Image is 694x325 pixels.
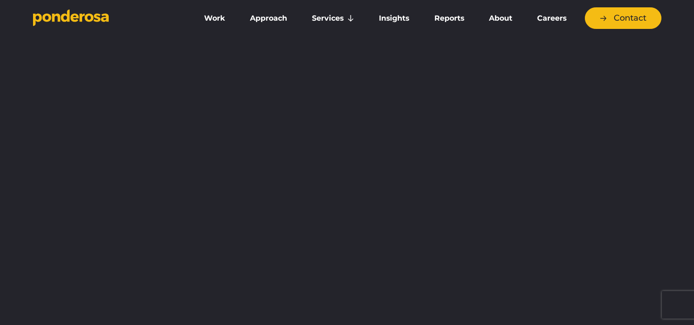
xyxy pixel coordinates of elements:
[527,9,577,28] a: Careers
[368,9,420,28] a: Insights
[194,9,236,28] a: Work
[424,9,475,28] a: Reports
[239,9,298,28] a: Approach
[478,9,523,28] a: About
[33,9,180,28] a: Go to homepage
[301,9,365,28] a: Services
[585,7,661,29] a: Contact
